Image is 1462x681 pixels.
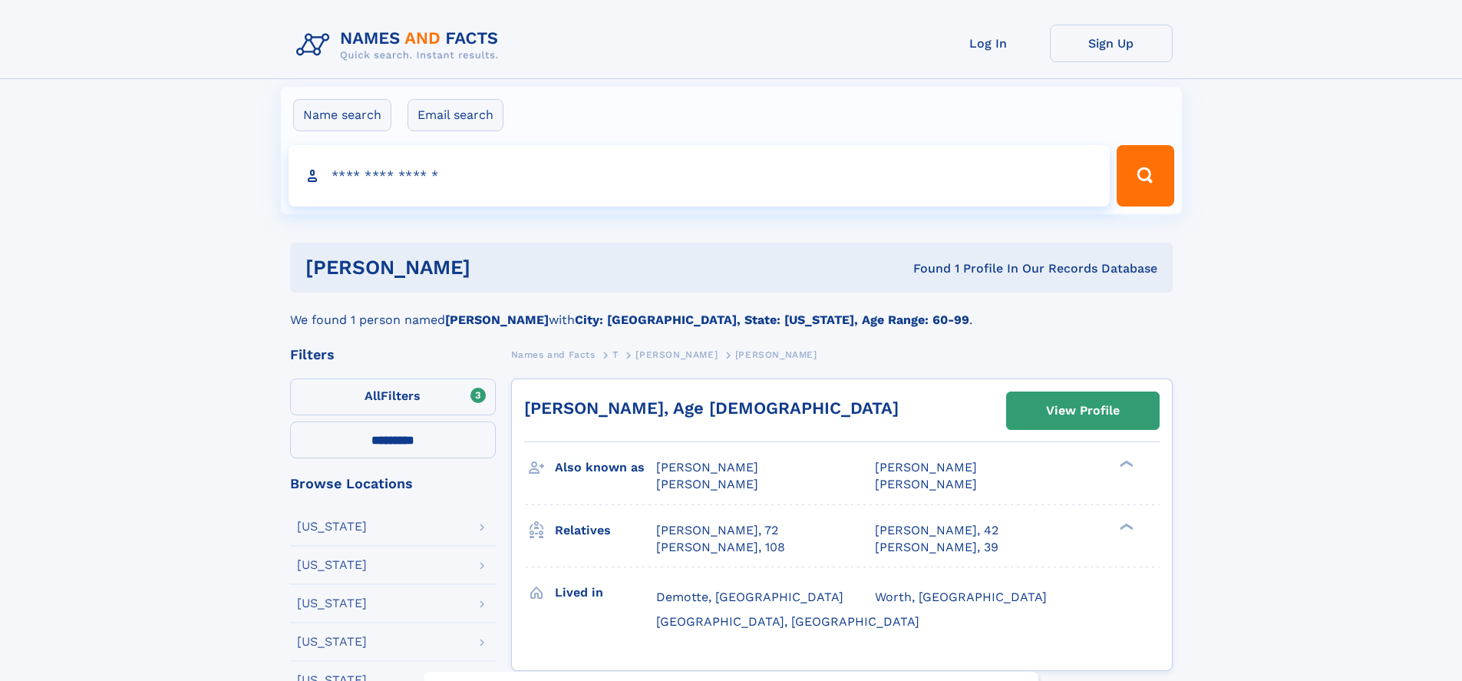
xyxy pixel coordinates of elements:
[290,25,511,66] img: Logo Names and Facts
[290,477,496,491] div: Browse Locations
[691,260,1157,277] div: Found 1 Profile In Our Records Database
[656,614,919,629] span: [GEOGRAPHIC_DATA], [GEOGRAPHIC_DATA]
[293,99,391,131] label: Name search
[635,345,718,364] a: [PERSON_NAME]
[365,388,381,403] span: All
[1050,25,1173,62] a: Sign Up
[1117,145,1173,207] button: Search Button
[290,293,1173,329] div: We found 1 person named with .
[612,349,619,360] span: T
[875,460,977,474] span: [PERSON_NAME]
[656,539,785,556] a: [PERSON_NAME], 108
[290,379,496,415] label: Filters
[305,258,692,277] h1: [PERSON_NAME]
[1007,392,1159,429] a: View Profile
[297,559,367,571] div: [US_STATE]
[875,590,1047,604] span: Worth, [GEOGRAPHIC_DATA]
[511,345,596,364] a: Names and Facts
[289,145,1111,207] input: search input
[1116,521,1134,531] div: ❯
[297,521,367,533] div: [US_STATE]
[575,312,969,327] b: City: [GEOGRAPHIC_DATA], State: [US_STATE], Age Range: 60-99
[656,477,758,491] span: [PERSON_NAME]
[445,312,549,327] b: [PERSON_NAME]
[290,348,496,362] div: Filters
[927,25,1050,62] a: Log In
[524,398,899,418] a: [PERSON_NAME], Age [DEMOGRAPHIC_DATA]
[408,99,503,131] label: Email search
[1046,393,1120,428] div: View Profile
[555,580,656,606] h3: Lived in
[297,597,367,610] div: [US_STATE]
[875,539,998,556] a: [PERSON_NAME], 39
[612,345,619,364] a: T
[1116,459,1134,469] div: ❯
[735,349,817,360] span: [PERSON_NAME]
[297,636,367,648] div: [US_STATE]
[555,517,656,544] h3: Relatives
[635,349,718,360] span: [PERSON_NAME]
[875,522,998,539] a: [PERSON_NAME], 42
[656,590,843,604] span: Demotte, [GEOGRAPHIC_DATA]
[875,477,977,491] span: [PERSON_NAME]
[656,522,778,539] a: [PERSON_NAME], 72
[656,460,758,474] span: [PERSON_NAME]
[555,455,656,481] h3: Also known as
